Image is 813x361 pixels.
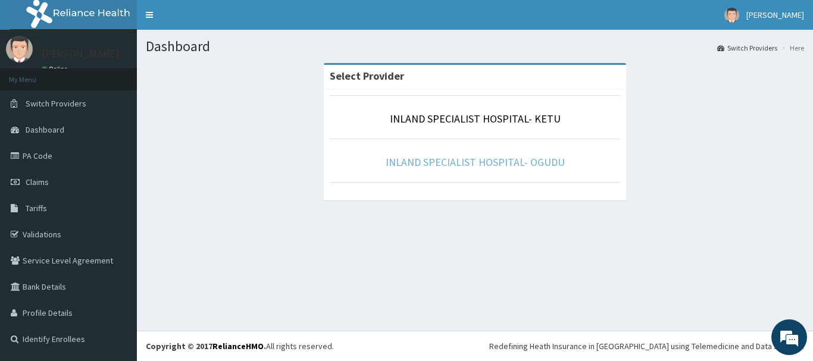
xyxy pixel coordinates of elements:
a: Switch Providers [717,43,777,53]
span: Tariffs [26,203,47,214]
a: INLAND SPECIALIST HOSPITAL- KETU [390,112,561,125]
span: Claims [26,177,49,187]
strong: Select Provider [330,69,404,83]
a: INLAND SPECIALIST HOSPITAL- OGUDU [386,155,565,169]
img: User Image [6,36,33,62]
h1: Dashboard [146,39,804,54]
p: [PERSON_NAME] [42,48,120,59]
li: Here [778,43,804,53]
span: Dashboard [26,124,64,135]
div: Redefining Heath Insurance in [GEOGRAPHIC_DATA] using Telemedicine and Data Science! [489,340,804,352]
strong: Copyright © 2017 . [146,341,266,351]
img: User Image [724,8,739,23]
span: Switch Providers [26,98,86,109]
footer: All rights reserved. [137,331,813,361]
a: Online [42,65,70,73]
span: [PERSON_NAME] [746,10,804,20]
a: RelianceHMO [212,341,264,351]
